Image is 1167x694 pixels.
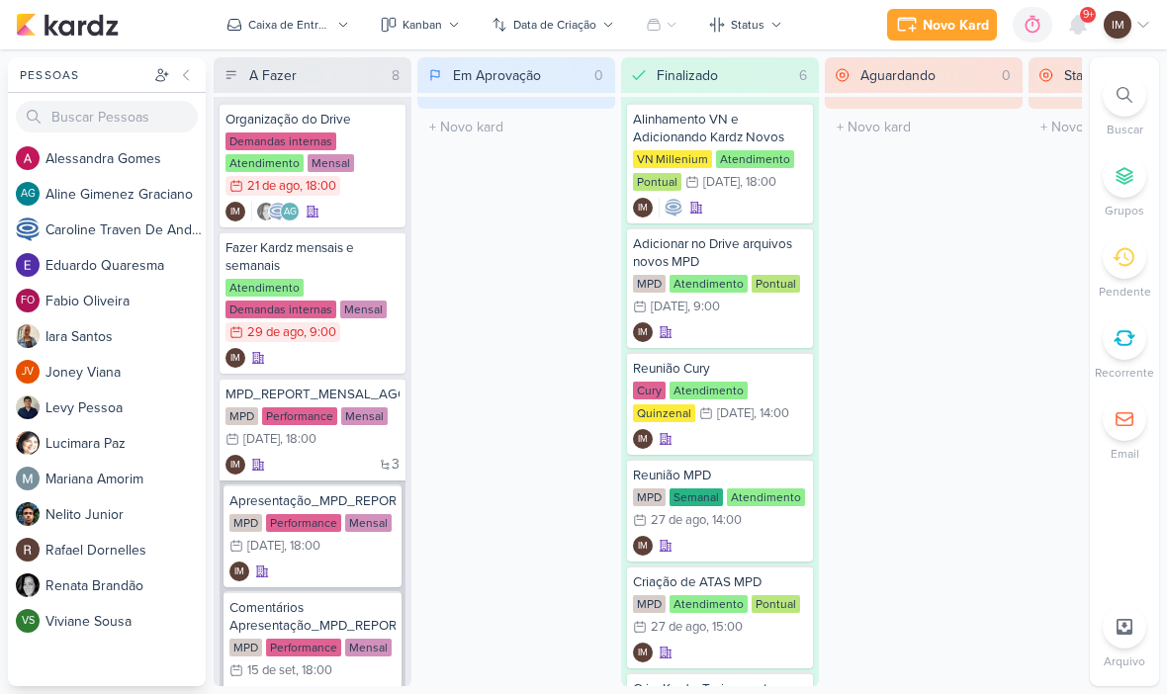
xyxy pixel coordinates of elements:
div: 0 [994,65,1019,86]
div: Pontual [633,173,681,191]
div: A l e s s a n d r a G o m e s [45,148,206,169]
div: , 9:00 [304,326,336,339]
div: Criador(a): Isabella Machado Guimarães [633,643,653,662]
div: [DATE] [243,433,280,446]
img: Caroline Traven De Andrade [664,198,683,217]
div: Criação de ATAS MPD [633,573,807,591]
div: Semanal [670,488,723,506]
p: AG [21,189,36,200]
input: + Novo kard [829,113,1019,141]
div: Atendimento [716,150,794,168]
div: R a f a e l D o r n e l l e s [45,540,206,561]
p: Recorrente [1095,364,1154,382]
p: Pendente [1099,283,1151,301]
div: Aline Gimenez Graciano [280,202,300,221]
div: Atendimento [670,595,748,613]
p: VS [22,616,35,627]
div: [DATE] [717,407,754,420]
div: N e l i t o J u n i o r [45,504,206,525]
span: 3 [392,458,400,472]
input: + Novo kard [421,113,611,141]
div: Isabella Machado Guimarães [633,536,653,556]
div: F a b i o O l i v e i r a [45,291,206,311]
div: , 9:00 [687,301,720,313]
div: Isabella Machado Guimarães [225,202,245,221]
div: Demandas internas [225,132,336,150]
div: 21 de ago [247,180,300,193]
div: Colaboradores: Caroline Traven De Andrade [659,198,683,217]
img: Caroline Traven De Andrade [16,217,40,241]
div: Isabella Machado Guimarães [225,348,245,368]
div: Apresentação_MPD_REPORT_MENSAL_AGOSTO [229,492,396,510]
div: Atendimento [225,154,304,172]
div: , 18:00 [300,180,336,193]
div: 27 de ago [651,621,706,634]
button: Novo Kard [887,9,997,41]
img: Caroline Traven De Andrade [268,202,288,221]
div: 6 [791,65,815,86]
p: IM [230,354,240,364]
div: Criador(a): Isabella Machado Guimarães [225,348,245,368]
div: Pessoas [16,66,150,84]
img: kardz.app [16,13,119,37]
div: I a r a S a n t o s [45,326,206,347]
p: IM [638,328,648,338]
div: R e n a t a B r a n d ã o [45,575,206,596]
div: C a r o l i n e T r a v e n D e A n d r a d e [45,219,206,240]
div: , 18:00 [296,664,332,677]
div: Cury [633,382,666,399]
p: IM [234,567,244,577]
p: IM [638,542,648,552]
div: Criador(a): Isabella Machado Guimarães [225,202,245,221]
div: V i v i a n e S o u s a [45,611,206,632]
div: Criador(a): Isabella Machado Guimarães [633,198,653,217]
p: IM [638,649,648,658]
div: MPD [225,407,258,425]
div: Joney Viana [16,360,40,384]
div: MPD [229,514,262,532]
div: MPD [229,639,262,656]
div: , 15:00 [706,621,743,634]
div: M a r i a n a A m o r i m [45,469,206,489]
p: IM [230,208,240,217]
div: Demandas internas [225,301,336,318]
div: Isabella Machado Guimarães [225,455,245,475]
div: MPD [633,595,666,613]
img: Renata Brandão [256,202,276,221]
div: Organização do Drive [225,111,400,129]
img: Rafael Dornelles [16,538,40,562]
div: Quinzenal [633,404,695,422]
div: Isabella Machado Guimarães [229,562,249,581]
p: FO [21,296,35,306]
div: Atendimento [670,382,748,399]
p: Email [1111,445,1139,463]
div: Criador(a): Isabella Machado Guimarães [229,562,249,581]
p: IM [230,461,240,471]
img: Lucimara Paz [16,431,40,455]
div: Mensal [345,514,392,532]
div: , 18:00 [284,540,320,553]
div: Performance [262,407,337,425]
p: Arquivo [1104,652,1145,670]
div: Mensal [308,154,354,172]
div: VN Millenium [633,150,712,168]
div: 27 de ago [651,514,706,527]
div: Performance [266,639,341,656]
div: J o n e y V i a n a [45,362,206,383]
p: Buscar [1107,121,1143,138]
div: Reunião MPD [633,467,807,484]
div: MPD [633,275,666,293]
img: Renata Brandão [16,573,40,597]
p: IM [638,204,648,214]
div: Adicionar no Drive arquivos novos MPD [633,235,807,271]
div: , 18:00 [280,433,316,446]
p: IM [638,435,648,445]
div: Pontual [752,595,800,613]
img: Nelito Junior [16,502,40,526]
div: Fabio Oliveira [16,289,40,312]
div: , 18:00 [740,176,776,189]
div: Novo Kard [923,15,989,36]
div: Mensal [340,301,387,318]
div: Aline Gimenez Graciano [16,182,40,206]
div: [DATE] [651,301,687,313]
